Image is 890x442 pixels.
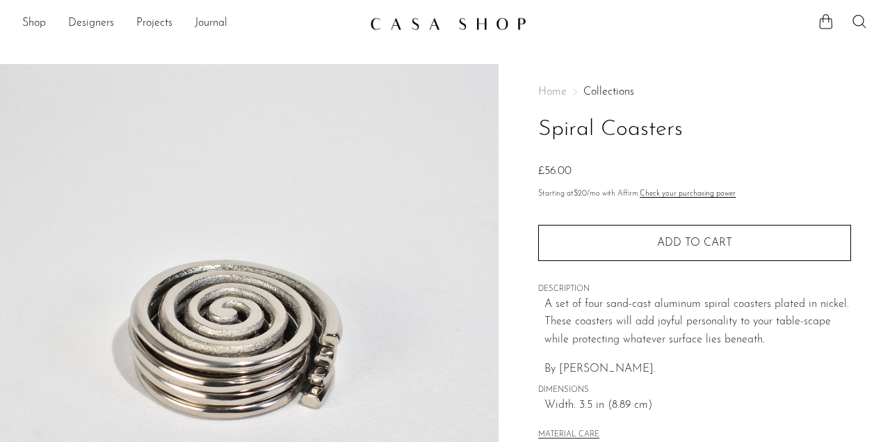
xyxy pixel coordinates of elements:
a: Journal [195,15,227,33]
span: By [PERSON_NAME]. [544,363,656,374]
ul: NEW HEADER MENU [22,12,359,35]
span: $20 [574,190,587,198]
nav: Breadcrumbs [538,86,851,97]
button: MATERIAL CARE [538,430,599,441]
a: Shop [22,15,46,33]
a: Collections [583,86,634,97]
span: Width: 3.5 in (8.89 cm) [544,397,851,415]
span: DIMENSIONS [538,384,851,397]
a: Projects [136,15,172,33]
span: DESCRIPTION [538,283,851,296]
nav: Desktop navigation [22,12,359,35]
span: £56.00 [538,166,572,177]
span: A set of four sand-cast aluminum spiral coasters plated in nickel. These coasters will add joyful... [544,299,849,345]
span: Add to cart [657,237,732,248]
button: Add to cart [538,225,851,261]
a: Designers [68,15,114,33]
p: Starting at /mo with Affirm. [538,188,851,200]
h1: Spiral Coasters [538,112,851,148]
span: Home [538,86,567,97]
a: Check your purchasing power - Learn more about Affirm Financing (opens in modal) [640,190,736,198]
